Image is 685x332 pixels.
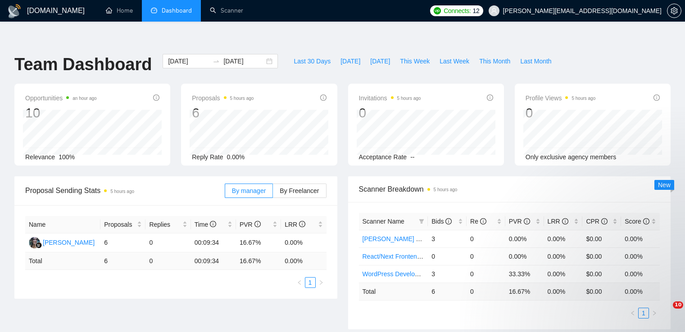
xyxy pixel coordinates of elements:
a: WordPress Development [363,270,432,278]
button: Last 30 Days [289,54,336,68]
img: gigradar-bm.png [36,242,42,248]
td: 16.67 % [505,283,544,300]
span: Last Week [440,56,469,66]
td: 00:09:34 [191,252,236,270]
span: Proposals [192,93,254,103]
span: -- [410,153,414,161]
time: 5 hours ago [397,96,421,101]
span: info-circle [643,218,649,224]
input: Start date [168,56,209,66]
td: 6 [428,283,467,300]
span: By Freelancer [280,187,319,194]
span: info-circle [254,221,261,227]
span: filter [417,215,426,228]
span: left [297,280,302,285]
span: 10 [673,301,683,309]
button: Last Month [515,54,556,68]
span: right [318,280,324,285]
li: Previous Page [294,277,305,288]
li: 1 [305,277,316,288]
td: 0.00% [505,247,544,265]
td: 6 [100,233,145,252]
button: left [294,277,305,288]
span: filter [419,219,424,224]
li: Previous Page [627,308,638,319]
a: 1 [305,278,315,287]
a: searchScanner [210,7,243,14]
span: Scanner Breakdown [359,184,660,195]
span: Connects: [444,6,471,16]
button: Last Week [435,54,474,68]
td: 0 [145,233,191,252]
td: $0.00 [582,230,621,247]
span: LRR [548,218,568,225]
a: 1 [639,308,649,318]
div: 0 [359,104,421,121]
td: 0 [145,252,191,270]
span: [DATE] [340,56,360,66]
td: 0.00% [621,230,660,247]
span: Score [625,218,649,225]
span: Invitations [359,93,421,103]
span: dashboard [151,7,157,13]
span: Only exclusive agency members [526,153,617,161]
span: info-circle [524,218,530,224]
img: logo [7,4,22,18]
span: 12 [473,6,480,16]
a: RS[PERSON_NAME] [29,238,95,246]
span: Bids [431,218,452,225]
td: 3 [428,230,467,247]
div: 10 [25,104,97,121]
span: [DATE] [370,56,390,66]
img: RS [29,237,40,248]
span: Last Month [520,56,551,66]
td: 0 [467,265,505,283]
a: setting [667,7,681,14]
td: 0 [467,283,505,300]
li: 1 [638,308,649,319]
span: Last 30 Days [294,56,331,66]
span: info-circle [320,94,327,101]
td: 0.00% [544,230,583,247]
div: [PERSON_NAME] [43,238,95,247]
iframe: Intercom live chat [654,301,676,323]
button: left [627,308,638,319]
th: Proposals [100,216,145,233]
th: Name [25,216,100,233]
span: Proposal Sending Stats [25,185,225,196]
td: 0 [467,230,505,247]
h1: Team Dashboard [14,54,152,75]
span: info-circle [653,94,660,101]
a: homeHome [106,7,133,14]
span: Reply Rate [192,153,223,161]
span: Dashboard [162,7,192,14]
div: 0 [526,104,596,121]
a: [PERSON_NAME] Development [363,235,454,242]
span: Acceptance Rate [359,153,407,161]
td: 0 [467,247,505,265]
button: right [649,308,660,319]
td: Total [359,283,428,300]
button: This Week [395,54,435,68]
td: 3 [428,265,467,283]
span: This Month [479,56,510,66]
span: Scanner Name [363,218,404,225]
time: 5 hours ago [110,189,134,194]
span: LRR [285,221,305,228]
span: This Week [400,56,430,66]
span: info-circle [480,218,486,224]
a: React/Next Frontend Dev [363,253,434,260]
td: 00:09:34 [191,233,236,252]
input: End date [223,56,264,66]
td: 0.00% [281,233,326,252]
time: 5 hours ago [230,96,254,101]
time: 5 hours ago [572,96,595,101]
td: 6 [100,252,145,270]
span: New [658,181,671,188]
span: info-circle [601,218,608,224]
span: left [630,310,635,316]
span: info-circle [299,221,305,227]
span: info-circle [210,221,216,227]
span: PVR [509,218,530,225]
